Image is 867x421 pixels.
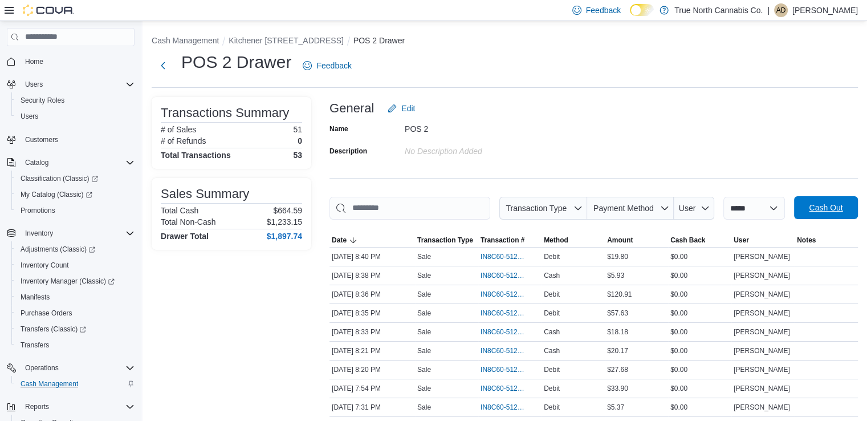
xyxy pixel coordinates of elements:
[161,106,289,120] h3: Transactions Summary
[607,236,633,245] span: Amount
[11,376,139,392] button: Cash Management
[16,258,74,272] a: Inventory Count
[23,5,74,16] img: Cova
[329,102,374,115] h3: General
[16,274,119,288] a: Inventory Manager (Classic)
[481,344,539,358] button: IN8C60-5127813
[11,203,139,218] button: Promotions
[161,232,209,241] h4: Drawer Total
[11,305,139,321] button: Purchase Orders
[16,172,103,185] a: Classification (Classic)
[630,16,630,17] span: Dark Mode
[329,233,415,247] button: Date
[607,327,628,337] span: $18.18
[21,325,86,334] span: Transfers (Classic)
[21,206,55,215] span: Promotions
[21,78,47,91] button: Users
[21,55,48,68] a: Home
[21,309,72,318] span: Purchase Orders
[11,257,139,273] button: Inventory Count
[25,158,48,167] span: Catalog
[544,327,560,337] span: Cash
[21,112,38,121] span: Users
[774,3,788,17] div: Alexander Davidd
[11,241,139,257] a: Adjustments (Classic)
[417,346,431,355] p: Sale
[417,290,431,299] p: Sale
[587,197,674,220] button: Payment Method
[152,36,219,45] button: Cash Management
[481,288,539,301] button: IN8C60-5127906
[161,151,231,160] h4: Total Transactions
[21,277,115,286] span: Inventory Manager (Classic)
[481,382,539,395] button: IN8C60-5127673
[544,346,560,355] span: Cash
[593,204,654,213] span: Payment Method
[797,236,816,245] span: Notes
[668,400,731,414] div: $0.00
[161,125,196,134] h6: # of Sales
[481,290,528,299] span: IN8C60-5127906
[544,403,560,412] span: Debit
[16,110,135,123] span: Users
[329,197,490,220] input: This is a search bar. As you type, the results lower in the page will automatically filter.
[11,108,139,124] button: Users
[16,242,135,256] span: Adjustments (Classic)
[668,344,731,358] div: $0.00
[16,306,77,320] a: Purchase Orders
[481,325,539,339] button: IN8C60-5127879
[668,306,731,320] div: $0.00
[16,188,97,201] a: My Catalog (Classic)
[329,269,415,282] div: [DATE] 8:38 PM
[16,322,91,336] a: Transfers (Classic)
[181,51,291,74] h1: POS 2 Drawer
[16,322,135,336] span: Transfers (Classic)
[21,226,135,240] span: Inventory
[16,306,135,320] span: Purchase Orders
[481,306,539,320] button: IN8C60-5127897
[605,233,668,247] button: Amount
[16,172,135,185] span: Classification (Classic)
[481,250,539,264] button: IN8C60-5127931
[734,384,790,393] span: [PERSON_NAME]
[417,384,431,393] p: Sale
[161,217,216,226] h6: Total Non-Cash
[25,135,58,144] span: Customers
[478,233,542,247] button: Transaction #
[16,242,100,256] a: Adjustments (Classic)
[481,269,539,282] button: IN8C60-5127918
[21,341,49,350] span: Transfers
[229,36,344,45] button: Kitchener [STREET_ADDRESS]
[481,327,528,337] span: IN8C60-5127879
[2,225,139,241] button: Inventory
[353,36,405,45] button: POS 2 Drawer
[21,156,135,169] span: Catalog
[417,327,431,337] p: Sale
[506,204,567,213] span: Transaction Type
[11,92,139,108] button: Security Roles
[734,252,790,261] span: [PERSON_NAME]
[795,233,858,247] button: Notes
[668,325,731,339] div: $0.00
[405,142,557,156] div: No Description added
[2,131,139,148] button: Customers
[21,245,95,254] span: Adjustments (Classic)
[607,403,624,412] span: $5.37
[11,289,139,305] button: Manifests
[21,54,135,68] span: Home
[668,269,731,282] div: $0.00
[734,365,790,374] span: [PERSON_NAME]
[417,309,431,318] p: Sale
[11,321,139,337] a: Transfers (Classic)
[161,206,198,215] h6: Total Cash
[21,226,58,240] button: Inventory
[544,290,560,299] span: Debit
[329,400,415,414] div: [DATE] 7:31 PM
[607,309,628,318] span: $57.63
[607,290,632,299] span: $120.91
[329,147,367,156] label: Description
[16,377,83,391] a: Cash Management
[544,236,568,245] span: Method
[542,233,605,247] button: Method
[16,258,135,272] span: Inventory Count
